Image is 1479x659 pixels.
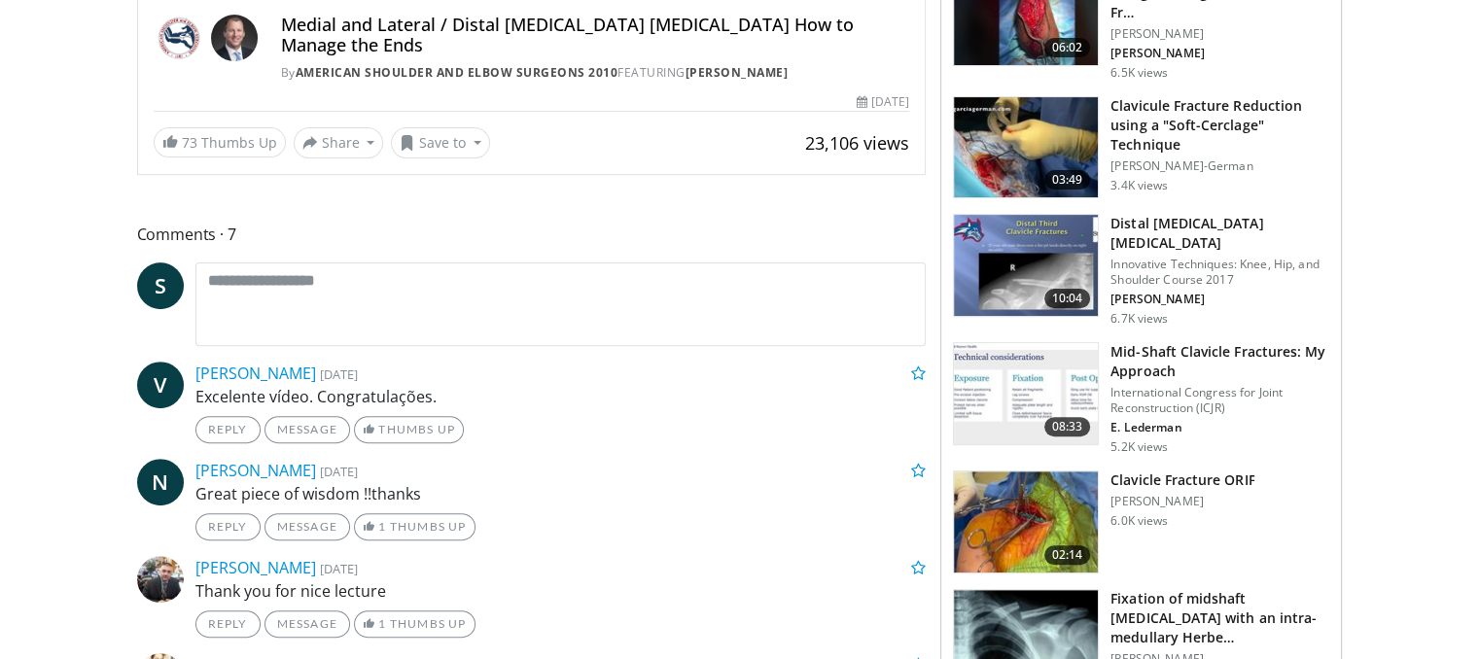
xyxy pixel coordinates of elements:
span: 10:04 [1044,289,1091,308]
a: American Shoulder and Elbow Surgeons 2010 [296,64,618,81]
span: 23,106 views [805,131,909,155]
a: N [137,459,184,505]
p: [PERSON_NAME] [1110,292,1329,307]
a: Message [264,513,350,540]
a: 03:49 Clavicule Fracture Reduction using a "Soft-Cerclage" Technique [PERSON_NAME]-German 3.4K views [953,96,1329,199]
h3: Distal [MEDICAL_DATA] [MEDICAL_DATA] [1110,214,1329,253]
a: [PERSON_NAME] [195,363,316,384]
div: By FEATURING [281,64,910,82]
a: V [137,362,184,408]
p: 3.4K views [1110,178,1168,193]
p: 5.2K views [1110,439,1168,455]
span: 1 [378,519,386,534]
img: Avatar [137,556,184,603]
p: Thank you for nice lecture [195,579,927,603]
a: [PERSON_NAME] [686,64,789,81]
span: 08:33 [1044,417,1091,436]
span: 06:02 [1044,38,1091,57]
a: Reply [195,610,261,638]
a: [PERSON_NAME] [195,557,316,578]
img: American Shoulder and Elbow Surgeons 2010 [154,15,203,61]
small: [DATE] [320,560,358,577]
a: Message [264,610,350,638]
p: International Congress for Joint Reconstruction (ICJR) [1110,385,1329,416]
img: Avatar [211,15,258,61]
span: 1 [378,616,386,631]
h3: Clavicule Fracture Reduction using a "Soft-Cerclage" Technique [1110,96,1329,155]
a: Reply [195,513,261,540]
p: Excelente vídeo. Congratulações. [195,385,927,408]
a: 73 Thumbs Up [154,127,286,157]
h3: Mid-Shaft Clavicle Fractures: My Approach [1110,342,1329,381]
a: Message [264,416,350,443]
img: 062f5d94-bbec-44ad-8d36-91e69afdd407.150x105_q85_crop-smart_upscale.jpg [954,343,1098,444]
small: [DATE] [320,463,358,480]
p: 6.0K views [1110,513,1168,529]
p: Innovative Techniques: Knee, Hip, and Shoulder Course 2017 [1110,257,1329,288]
small: [DATE] [320,365,358,383]
img: 4afdc752-6e6b-4503-b008-0f8fdd872bd6.150x105_q85_crop-smart_upscale.jpg [954,215,1098,316]
p: [PERSON_NAME] [1110,26,1329,42]
div: [DATE] [857,93,909,111]
a: Thumbs Up [354,416,464,443]
a: Reply [195,416,261,443]
h4: Medial and Lateral / Distal [MEDICAL_DATA] [MEDICAL_DATA] How to Manage the Ends [281,15,910,56]
a: 1 Thumbs Up [354,513,475,540]
button: Save to [391,127,490,158]
h3: Clavicle Fracture ORIF [1110,470,1254,490]
a: [PERSON_NAME] [195,460,316,481]
img: 4dac7433-271a-47a6-a673-a7d23dc4c27e.150x105_q85_crop-smart_upscale.jpg [954,471,1098,572]
p: 6.7K views [1110,311,1168,327]
a: S [137,262,184,309]
a: 02:14 Clavicle Fracture ORIF [PERSON_NAME] 6.0K views [953,470,1329,573]
a: 1 Thumbs Up [354,610,475,638]
h3: Fixation of midshaft [MEDICAL_DATA] with an intra-medullary Herbe… [1110,589,1329,647]
button: Share [294,127,384,158]
p: [PERSON_NAME]-German [1110,158,1329,174]
p: [PERSON_NAME] [1110,46,1329,61]
span: 73 [182,133,197,152]
p: [PERSON_NAME] [1110,494,1254,509]
a: 08:33 Mid-Shaft Clavicle Fractures: My Approach International Congress for Joint Reconstruction (... [953,342,1329,455]
p: Great piece of wisdom !!thanks [195,482,927,505]
span: 03:49 [1044,170,1091,190]
img: bb3bdc1e-7513-437e-9f4a-744229089954.150x105_q85_crop-smart_upscale.jpg [954,97,1098,198]
p: E. Lederman [1110,420,1329,435]
span: Comments 7 [137,222,927,247]
p: 6.5K views [1110,65,1168,81]
a: 10:04 Distal [MEDICAL_DATA] [MEDICAL_DATA] Innovative Techniques: Knee, Hip, and Shoulder Course ... [953,214,1329,327]
span: 02:14 [1044,545,1091,565]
